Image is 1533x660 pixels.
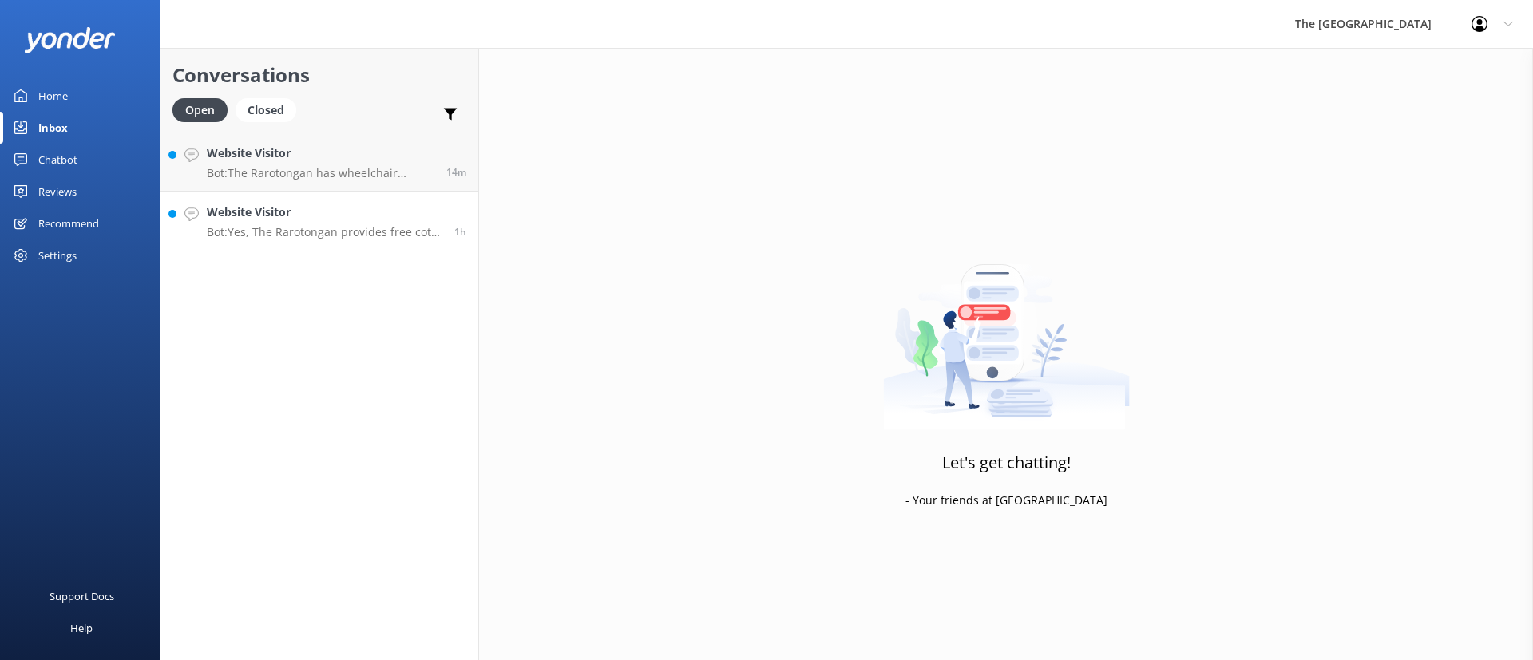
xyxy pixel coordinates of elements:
[905,492,1107,509] p: - Your friends at [GEOGRAPHIC_DATA]
[454,225,466,239] span: Aug 30 2025 06:06pm (UTC -10:00) Pacific/Honolulu
[38,207,99,239] div: Recommend
[70,612,93,644] div: Help
[207,166,434,180] p: Bot: The Rarotongan has wheelchair accessibility in most areas, including the Lobby, restaurants,...
[207,225,442,239] p: Bot: Yes, The Rarotongan provides free cots for babies. Please ensure to inform the reservations ...
[207,204,442,221] h4: Website Visitor
[172,60,466,90] h2: Conversations
[24,27,116,53] img: yonder-white-logo.png
[38,112,68,144] div: Inbox
[207,144,434,162] h4: Website Visitor
[50,580,114,612] div: Support Docs
[38,176,77,207] div: Reviews
[38,80,68,112] div: Home
[942,450,1071,476] h3: Let's get chatting!
[236,98,296,122] div: Closed
[160,192,478,251] a: Website VisitorBot:Yes, The Rarotongan provides free cots for babies. Please ensure to inform the...
[172,98,228,122] div: Open
[446,165,466,179] span: Aug 30 2025 07:21pm (UTC -10:00) Pacific/Honolulu
[38,239,77,271] div: Settings
[38,144,77,176] div: Chatbot
[883,231,1130,430] img: artwork of a man stealing a conversation from at giant smartphone
[160,132,478,192] a: Website VisitorBot:The Rarotongan has wheelchair accessibility in most areas, including the Lobby...
[172,101,236,118] a: Open
[236,101,304,118] a: Closed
